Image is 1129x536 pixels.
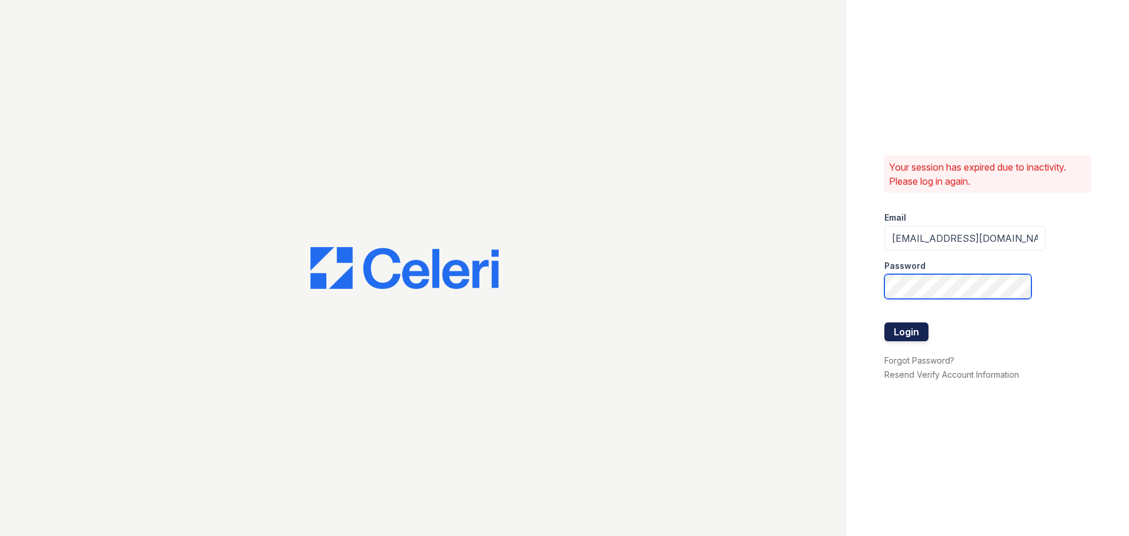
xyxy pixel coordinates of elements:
[310,247,499,289] img: CE_Logo_Blue-a8612792a0a2168367f1c8372b55b34899dd931a85d93a1a3d3e32e68fde9ad4.png
[884,355,954,365] a: Forgot Password?
[884,260,926,272] label: Password
[884,212,906,224] label: Email
[884,322,928,341] button: Login
[889,160,1087,188] p: Your session has expired due to inactivity. Please log in again.
[884,369,1019,379] a: Resend Verify Account Information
